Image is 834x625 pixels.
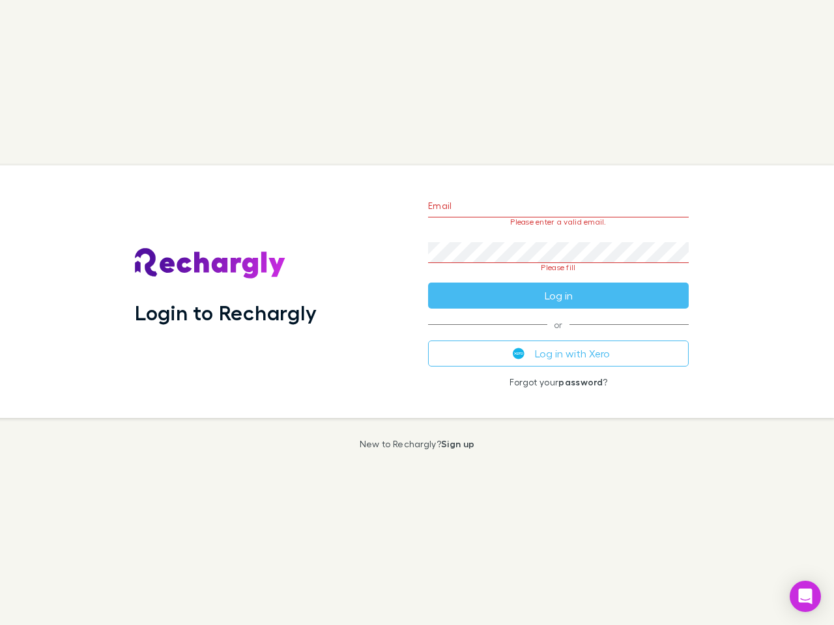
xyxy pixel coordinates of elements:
div: Open Intercom Messenger [790,581,821,612]
p: Please enter a valid email. [428,217,689,227]
button: Log in [428,283,689,309]
p: New to Rechargly? [360,439,475,449]
button: Log in with Xero [428,340,689,367]
h1: Login to Rechargly [135,300,317,325]
span: or [428,324,689,325]
p: Please fill [428,263,689,272]
p: Forgot your ? [428,377,689,387]
img: Xero's logo [513,348,525,359]
a: password [558,376,603,387]
a: Sign up [441,438,474,449]
img: Rechargly's Logo [135,248,286,279]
